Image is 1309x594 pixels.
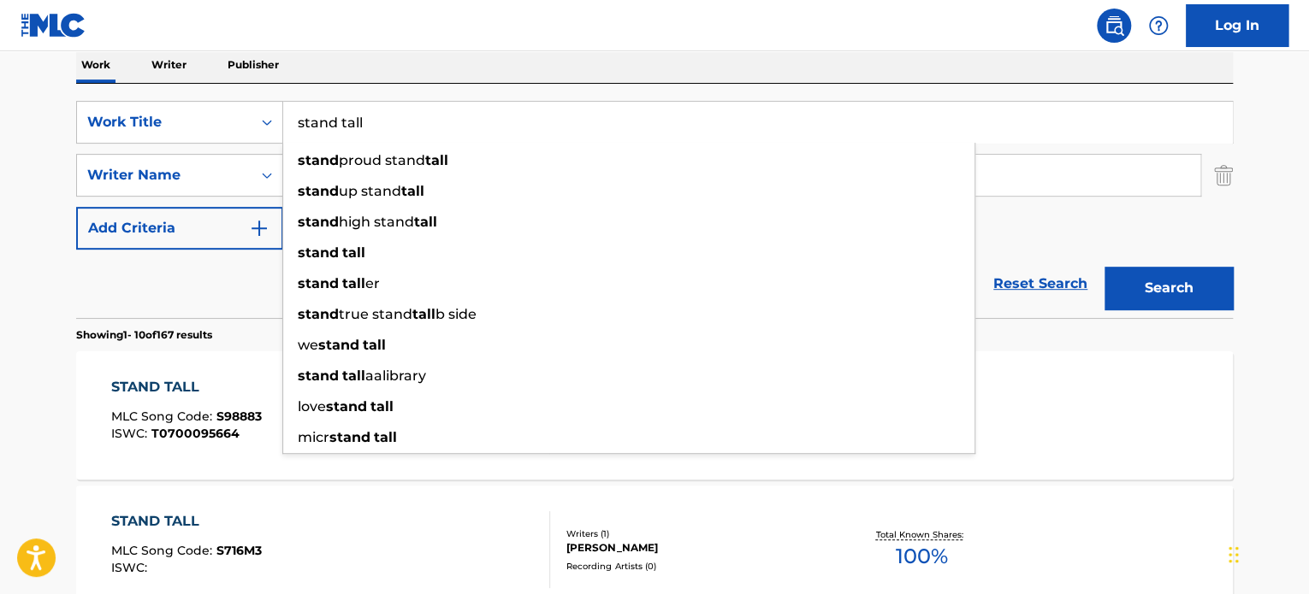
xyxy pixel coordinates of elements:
div: Work Title [87,112,241,132]
form: Search Form [76,101,1233,318]
img: search [1104,15,1124,36]
span: er [365,275,380,291]
span: T0700095664 [151,426,240,441]
p: Publisher [222,47,284,83]
strong: tall [412,306,435,322]
strong: tall [414,214,437,230]
span: MLC Song Code : [111,543,216,558]
a: Public Search [1097,9,1131,43]
span: b side [435,306,477,322]
div: Recording Artists ( 0 ) [566,560,825,573]
div: Writers ( 1 ) [566,527,825,540]
button: Search [1105,267,1233,309]
strong: tall [401,183,424,199]
strong: tall [374,429,397,445]
div: Drag [1229,529,1239,580]
img: 9d2ae6d4665cec9f34b9.svg [249,218,269,238]
button: Add Criteria [76,207,283,250]
strong: stand [298,368,339,384]
span: we [298,337,318,353]
strong: stand [298,244,339,261]
div: Help [1141,9,1176,43]
a: Reset Search [985,265,1096,303]
span: S98883 [216,409,262,424]
span: ISWC : [111,426,151,441]
p: Work [76,47,115,83]
span: MLC Song Code : [111,409,216,424]
strong: stand [326,398,367,415]
strong: tall [342,275,365,291]
span: true stand [339,306,412,322]
strong: stand [298,152,339,168]
strong: tall [363,337,386,353]
span: high stand [339,214,414,230]
strong: tall [342,368,365,384]
strong: tall [425,152,448,168]
div: STAND TALL [111,377,262,397]
strong: stand [298,214,339,230]
strong: tall [370,398,394,415]
div: Writer Name [87,165,241,185]
p: Writer [146,47,192,83]
span: micr [298,429,329,445]
span: proud stand [339,152,425,168]
a: STAND TALLMLC Song Code:S98883ISWC:T0700095664Writers (2)[PERSON_NAME], [PERSON_NAME]Recording Ar... [76,351,1233,479]
img: MLC Logo [21,13,86,38]
iframe: Chat Widget [1223,512,1309,594]
span: 100 % [895,541,947,572]
strong: tall [342,244,365,261]
span: ISWC : [111,560,151,575]
img: Delete Criterion [1214,154,1233,197]
span: up stand [339,183,401,199]
a: Log In [1186,4,1288,47]
img: help [1148,15,1169,36]
strong: stand [298,183,339,199]
span: love [298,398,326,415]
p: Total Known Shares: [875,528,967,541]
p: Showing 1 - 10 of 167 results [76,327,212,343]
strong: stand [329,429,370,445]
span: S716M3 [216,543,262,558]
div: [PERSON_NAME] [566,540,825,556]
strong: stand [298,275,339,291]
div: STAND TALL [111,511,262,532]
strong: stand [318,337,359,353]
strong: stand [298,306,339,322]
span: aalibrary [365,368,426,384]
